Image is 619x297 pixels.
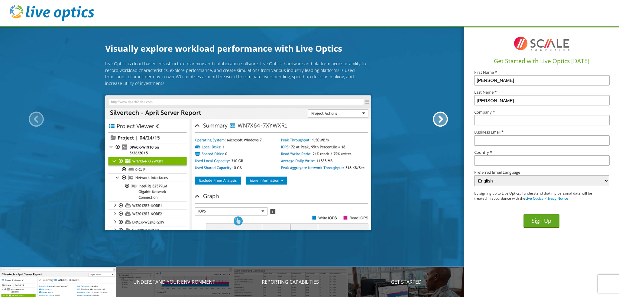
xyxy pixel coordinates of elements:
[467,57,617,66] h1: Get Started with Live Optics [DATE]
[474,150,609,154] label: Country *
[474,130,609,134] label: Business Email *
[105,95,371,230] img: Introducing Live Optics
[232,278,348,286] p: Reporting Capabilities
[474,110,609,114] label: Company *
[523,214,559,228] button: Sign Up
[105,42,371,55] h1: Visually explore workload performance with Live Optics
[474,90,609,94] label: Last Name *
[10,5,94,21] img: live_optics_svg.svg
[474,170,609,174] label: Preferred Email Language
[511,32,572,56] img: I8TqFF2VWMAAAAASUVORK5CYII=
[474,191,596,201] p: By signing up to Live Optics, I understand that my personal data will be treated in accordance wi...
[474,70,609,74] label: First Name *
[105,60,371,86] p: Live Optics is cloud based infrastructure planning and collaboration software. Live Optics' hardw...
[348,278,464,286] p: Get Started
[525,196,568,201] a: Live Optics Privacy Notice
[116,278,232,286] p: Understand your environment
